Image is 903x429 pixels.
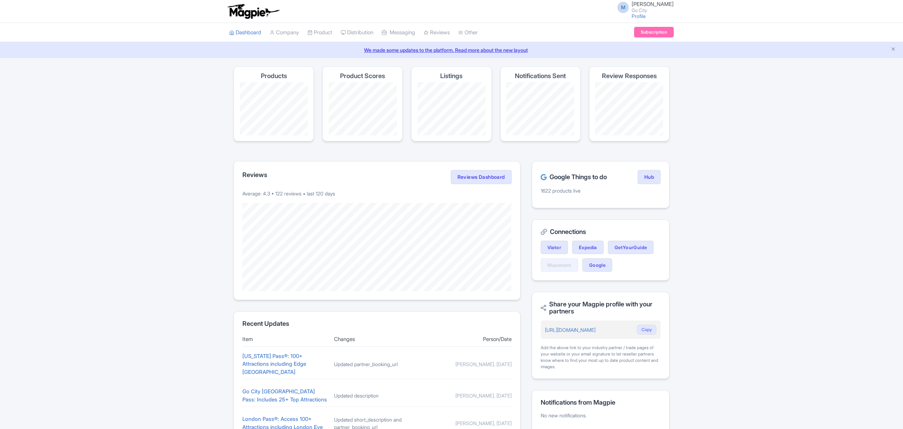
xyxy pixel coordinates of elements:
[632,1,674,7] span: [PERSON_NAME]
[242,320,512,327] h2: Recent Updates
[426,335,512,343] div: Person/Date
[242,388,327,403] a: Go City [GEOGRAPHIC_DATA] Pass: Includes 25+ Top Attractions
[270,23,299,42] a: Company
[541,345,661,370] div: Add the above link to your industry partner / trade pages of your website or your email signature...
[242,171,267,178] h2: Reviews
[382,23,415,42] a: Messaging
[334,335,420,343] div: Changes
[426,360,512,368] div: [PERSON_NAME], [DATE]
[4,46,899,54] a: We made some updates to the platform. Read more about the new layout
[638,170,661,184] a: Hub
[334,360,420,368] div: Updated partner_booking_url
[582,258,612,272] a: Google
[242,353,306,375] a: [US_STATE] Pass®: 100+ Attractions including Edge [GEOGRAPHIC_DATA]
[541,174,607,181] h2: Google Things to do
[632,8,674,13] small: Go City
[440,72,462,80] h4: Listings
[541,399,661,406] h2: Notifications from Magpie
[515,72,566,80] h4: Notifications Sent
[608,241,654,254] a: GetYourGuide
[242,190,512,197] p: Average: 4.3 • 122 reviews • last 120 days
[541,228,661,235] h2: Connections
[572,241,604,254] a: Expedia
[340,72,385,80] h4: Product Scores
[545,327,596,333] a: [URL][DOMAIN_NAME]
[541,187,661,194] p: 1622 products live
[226,4,281,19] img: logo-ab69f6fb50320c5b225c76a69d11143b.png
[541,412,661,419] p: No new notifications.
[242,335,328,343] div: Item
[451,170,512,184] a: Reviews Dashboard
[632,13,646,19] a: Profile
[341,23,373,42] a: Distribution
[307,23,332,42] a: Product
[541,241,568,254] a: Viator
[334,392,420,399] div: Updated description
[426,392,512,399] div: [PERSON_NAME], [DATE]
[602,72,657,80] h4: Review Responses
[541,301,661,315] h2: Share your Magpie profile with your partners
[617,2,629,13] span: M
[891,46,896,54] button: Close announcement
[229,23,261,42] a: Dashboard
[424,23,450,42] a: Reviews
[458,23,478,42] a: Other
[637,325,656,335] button: Copy
[426,419,512,427] div: [PERSON_NAME], [DATE]
[613,1,674,13] a: M [PERSON_NAME] Go City
[541,258,578,272] a: Musement
[261,72,287,80] h4: Products
[634,27,674,37] a: Subscription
